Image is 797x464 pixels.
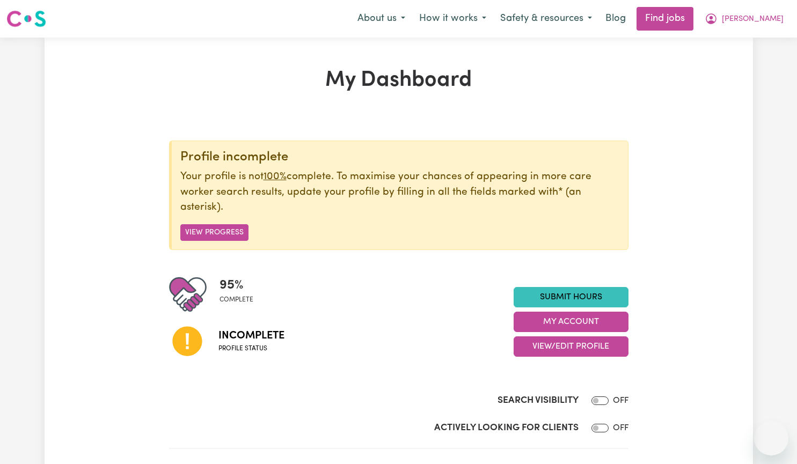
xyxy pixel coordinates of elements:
[637,7,693,31] a: Find jobs
[6,9,46,28] img: Careseekers logo
[412,8,493,30] button: How it works
[514,312,628,332] button: My Account
[218,344,284,353] span: Profile status
[169,68,628,93] h1: My Dashboard
[498,394,579,408] label: Search Visibility
[180,150,619,165] div: Profile incomplete
[6,6,46,31] a: Careseekers logo
[514,287,628,307] a: Submit Hours
[218,328,284,344] span: Incomplete
[493,8,599,30] button: Safety & resources
[220,295,253,305] span: complete
[754,421,788,455] iframe: Button to launch messaging window
[613,424,628,432] span: OFF
[180,224,248,241] button: View Progress
[220,276,253,295] span: 95 %
[722,13,784,25] span: [PERSON_NAME]
[220,276,262,313] div: Profile completeness: 95%
[514,336,628,357] button: View/Edit Profile
[698,8,791,30] button: My Account
[180,170,619,216] p: Your profile is not complete. To maximise your chances of appearing in more care worker search re...
[599,7,632,31] a: Blog
[434,421,579,435] label: Actively Looking for Clients
[264,172,287,182] u: 100%
[350,8,412,30] button: About us
[613,396,628,405] span: OFF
